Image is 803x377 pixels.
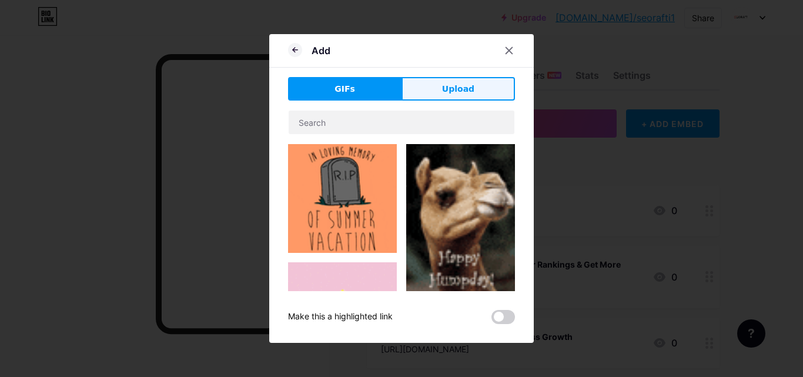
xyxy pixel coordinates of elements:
[334,83,355,95] span: GIFs
[288,310,393,324] div: Make this a highlighted link
[442,83,474,95] span: Upload
[289,111,514,134] input: Search
[312,44,330,58] div: Add
[288,144,397,253] img: Gihpy
[406,144,515,309] img: Gihpy
[401,77,515,101] button: Upload
[288,77,401,101] button: GIFs
[288,262,397,371] img: Gihpy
